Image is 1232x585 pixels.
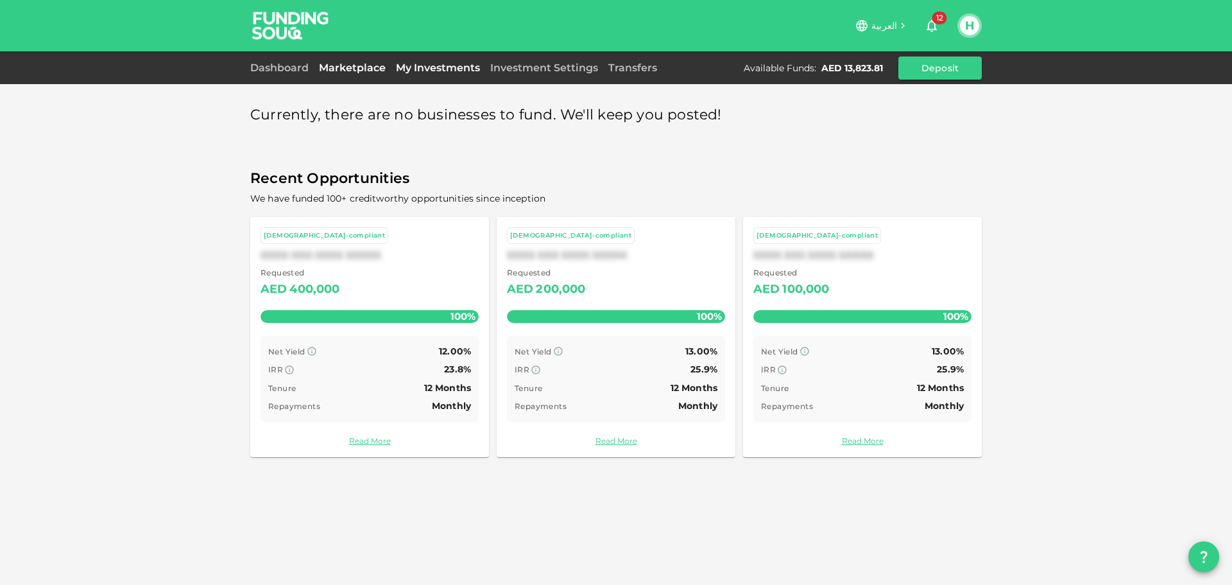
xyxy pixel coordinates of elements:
[264,231,385,241] div: [DEMOGRAPHIC_DATA]-compliant
[761,401,813,411] span: Repayments
[925,400,964,412] span: Monthly
[932,345,964,357] span: 13.00%
[250,193,545,204] span: We have funded 100+ creditworthy opportunities since inception
[871,20,897,31] span: العربية
[603,62,662,74] a: Transfers
[391,62,485,74] a: My Investments
[261,435,479,447] a: Read More
[497,217,735,457] a: [DEMOGRAPHIC_DATA]-compliantXXXX XXX XXXX XXXXX Requested AED200,000100% Net Yield 13.00% IRR 25....
[507,435,725,447] a: Read More
[753,279,780,300] div: AED
[268,401,320,411] span: Repayments
[685,345,717,357] span: 13.00%
[515,347,552,356] span: Net Yield
[753,435,971,447] a: Read More
[432,400,471,412] span: Monthly
[743,217,982,457] a: [DEMOGRAPHIC_DATA]-compliantXXXX XXX XXXX XXXXX Requested AED100,000100% Net Yield 13.00% IRR 25....
[761,383,789,393] span: Tenure
[261,249,479,261] div: XXXX XXX XXXX XXXXX
[753,249,971,261] div: XXXX XXX XXXX XXXXX
[744,62,816,74] div: Available Funds :
[671,382,717,394] span: 12 Months
[515,401,567,411] span: Repayments
[937,363,964,375] span: 25.9%
[507,266,586,279] span: Requested
[761,347,798,356] span: Net Yield
[757,231,878,241] div: [DEMOGRAPHIC_DATA]-compliant
[515,365,529,374] span: IRR
[314,62,391,74] a: Marketplace
[250,217,489,457] a: [DEMOGRAPHIC_DATA]-compliantXXXX XXX XXXX XXXXX Requested AED400,000100% Net Yield 12.00% IRR 23....
[250,103,722,128] span: Currently, there are no businesses to fund. We'll keep you posted!
[261,279,287,300] div: AED
[940,307,971,326] span: 100%
[821,62,883,74] div: AED 13,823.81
[1188,541,1219,572] button: question
[268,383,296,393] span: Tenure
[510,231,631,241] div: [DEMOGRAPHIC_DATA]-compliant
[919,13,945,39] button: 12
[690,363,717,375] span: 25.9%
[250,166,982,191] span: Recent Opportunities
[678,400,717,412] span: Monthly
[782,279,829,300] div: 100,000
[753,266,830,279] span: Requested
[507,279,533,300] div: AED
[960,16,979,35] button: H
[439,345,471,357] span: 12.00%
[424,382,471,394] span: 12 Months
[268,365,283,374] span: IRR
[536,279,585,300] div: 200,000
[485,62,603,74] a: Investment Settings
[447,307,479,326] span: 100%
[250,62,314,74] a: Dashboard
[507,249,725,261] div: XXXX XXX XXXX XXXXX
[268,347,305,356] span: Net Yield
[444,363,471,375] span: 23.8%
[761,365,776,374] span: IRR
[932,12,947,24] span: 12
[917,382,964,394] span: 12 Months
[289,279,339,300] div: 400,000
[261,266,340,279] span: Requested
[898,57,982,80] button: Deposit
[515,383,542,393] span: Tenure
[694,307,725,326] span: 100%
